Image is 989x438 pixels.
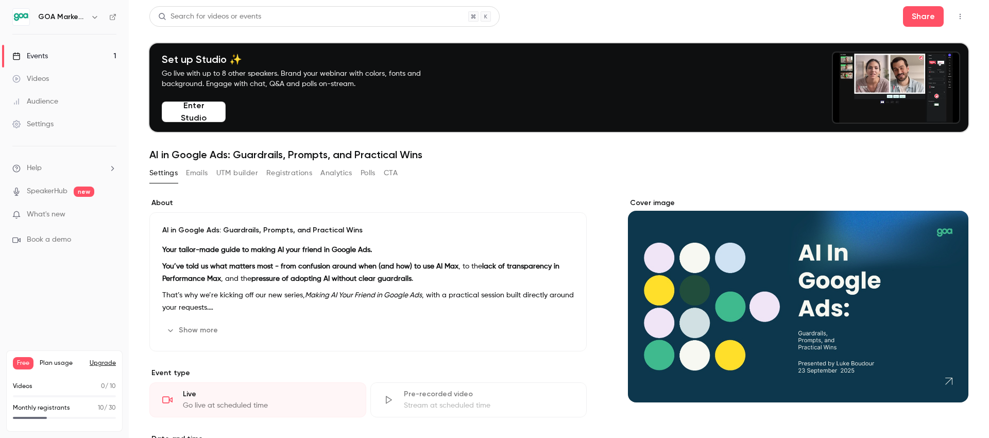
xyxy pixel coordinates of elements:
p: Event type [149,368,587,378]
span: Help [27,163,42,174]
span: new [74,187,94,197]
h4: Set up Studio ✨ [162,53,445,65]
button: Analytics [320,165,352,181]
button: Settings [149,165,178,181]
p: Monthly registrants [13,403,70,413]
span: Plan usage [40,359,83,367]
p: That’s why we’re kicking off our new series, , with a practical session built directly around you... [162,289,574,314]
button: Enter Studio [162,102,226,122]
em: Making AI Your Friend in Google Ads [305,292,422,299]
strong: You’ve told us what matters most - from confusion around when (and how) to use AI Max [162,263,458,270]
div: LiveGo live at scheduled time [149,382,366,417]
div: Search for videos or events [158,11,261,22]
label: About [149,198,587,208]
h1: AI in Google Ads: Guardrails, Prompts, and Practical Wins [149,148,968,161]
span: Book a demo [27,234,71,245]
button: UTM builder [216,165,258,181]
button: Upgrade [90,359,116,367]
div: Live [183,389,353,399]
a: SpeakerHub [27,186,67,197]
p: , to the , and the . [162,260,574,285]
div: Events [12,51,48,61]
span: 10 [98,405,104,411]
div: Settings [12,119,54,129]
button: Share [903,6,944,27]
div: Audience [12,96,58,107]
strong: Your tailor-made guide to making AI your friend in Google Ads. [162,246,372,254]
div: Pre-recorded video [404,389,574,399]
p: / 30 [98,403,116,413]
span: What's new [27,209,65,220]
div: Stream at scheduled time [404,400,574,411]
span: 0 [101,383,105,390]
img: GOA Marketing [13,9,29,25]
div: Videos [12,74,49,84]
p: AI in Google Ads: Guardrails, Prompts, and Practical Wins [162,225,574,235]
button: Registrations [266,165,312,181]
p: / 10 [101,382,116,391]
button: Polls [361,165,376,181]
section: Cover image [628,198,968,402]
label: Cover image [628,198,968,208]
button: CTA [384,165,398,181]
div: Pre-recorded videoStream at scheduled time [370,382,587,417]
p: Go live with up to 8 other speakers. Brand your webinar with colors, fonts and background. Engage... [162,69,445,89]
span: Free [13,357,33,369]
button: Emails [186,165,208,181]
h6: GOA Marketing [38,12,87,22]
p: Videos [13,382,32,391]
button: Show more [162,322,224,339]
strong: pressure of adopting AI without clear guardrails [251,275,412,282]
div: Go live at scheduled time [183,400,353,411]
li: help-dropdown-opener [12,163,116,174]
